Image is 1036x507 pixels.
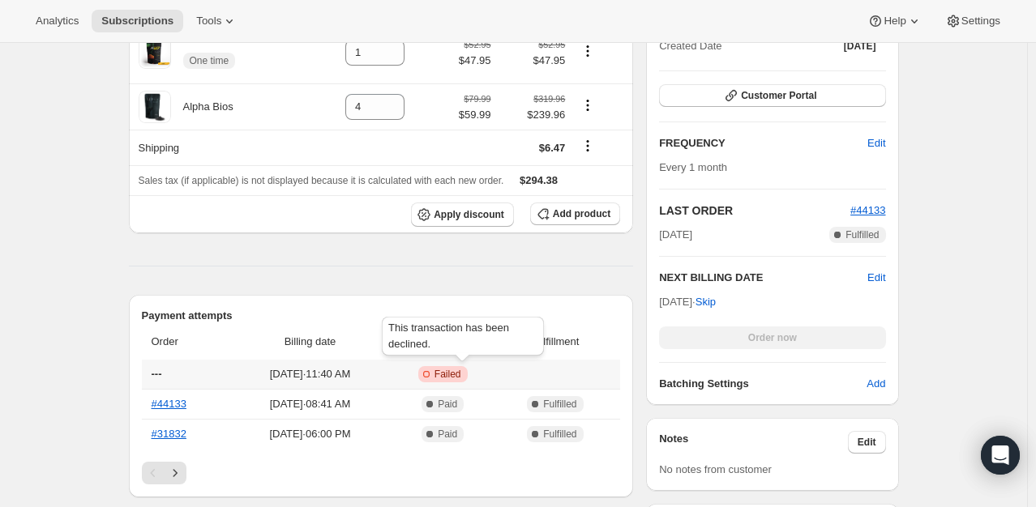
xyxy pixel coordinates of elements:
span: No notes from customer [659,463,772,475]
span: [DATE] · [659,296,716,308]
span: --- [152,368,162,380]
span: Add product [553,207,610,220]
button: Customer Portal [659,84,885,107]
a: #44133 [850,204,885,216]
span: Created Date [659,38,721,54]
span: [DATE] · 11:40 AM [234,366,386,382]
small: $52.95 [464,40,490,49]
button: Help [858,10,931,32]
span: Apply discount [434,208,504,221]
span: $59.99 [459,107,491,123]
span: Customer Portal [741,89,816,102]
span: Billing date [234,334,386,350]
nav: Pagination [142,462,621,484]
span: [DATE] · 06:00 PM [234,426,386,442]
span: [DATE] [659,227,692,243]
h2: Payment attempts [142,308,621,324]
span: Settings [961,15,1000,28]
span: Edit [867,135,885,151]
button: Add product [530,202,620,225]
span: Tools [196,15,221,28]
span: Fulfilled [543,428,576,441]
span: Edit [858,436,876,449]
span: Failed [435,368,461,381]
div: Open Intercom Messenger [981,436,1020,475]
span: $294.38 [520,174,558,186]
button: Edit [848,431,886,454]
button: Next [164,462,186,484]
button: #44133 [850,202,885,219]
small: $79.99 [464,94,490,104]
span: $47.95 [500,53,565,69]
h2: NEXT BILLING DATE [659,270,867,286]
div: Alpha Bios [171,99,233,115]
span: Subscriptions [101,15,173,28]
span: $6.47 [539,142,566,154]
button: Analytics [26,10,88,32]
th: Order [142,324,230,360]
a: #31832 [152,428,186,440]
button: Shipping actions [575,137,601,155]
h3: Notes [659,431,848,454]
button: Subscriptions [92,10,183,32]
span: Add [867,376,885,392]
h2: FREQUENCY [659,135,867,151]
span: Fulfillment [500,334,611,350]
button: Add [857,371,895,397]
button: Tools [186,10,247,32]
span: Analytics [36,15,79,28]
button: [DATE] [834,35,886,58]
button: Edit [867,270,885,286]
th: Shipping [129,130,302,165]
span: Paid [438,398,457,411]
button: Skip [686,289,726,315]
small: $52.95 [538,40,565,49]
button: Edit [858,130,895,156]
span: $47.95 [459,53,491,69]
span: $239.96 [500,107,565,123]
button: Apply discount [411,202,514,227]
span: One time [190,54,229,67]
span: Every 1 month [659,161,727,173]
span: [DATE] · 08:41 AM [234,396,386,412]
button: Product actions [575,96,601,114]
span: Help [884,15,905,28]
button: Settings [935,10,1010,32]
span: [DATE] [844,40,876,53]
span: Fulfilled [543,398,576,411]
span: Sales tax (if applicable) is not displayed because it is calculated with each new order. [139,175,504,186]
span: Skip [696,294,716,310]
h2: LAST ORDER [659,202,850,219]
a: #44133 [152,398,186,410]
small: $319.96 [533,94,565,104]
span: Paid [438,428,457,441]
h6: Batching Settings [659,376,867,392]
button: Product actions [575,42,601,60]
span: Fulfilled [845,228,879,241]
div: AE17 (v2) [171,28,236,77]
